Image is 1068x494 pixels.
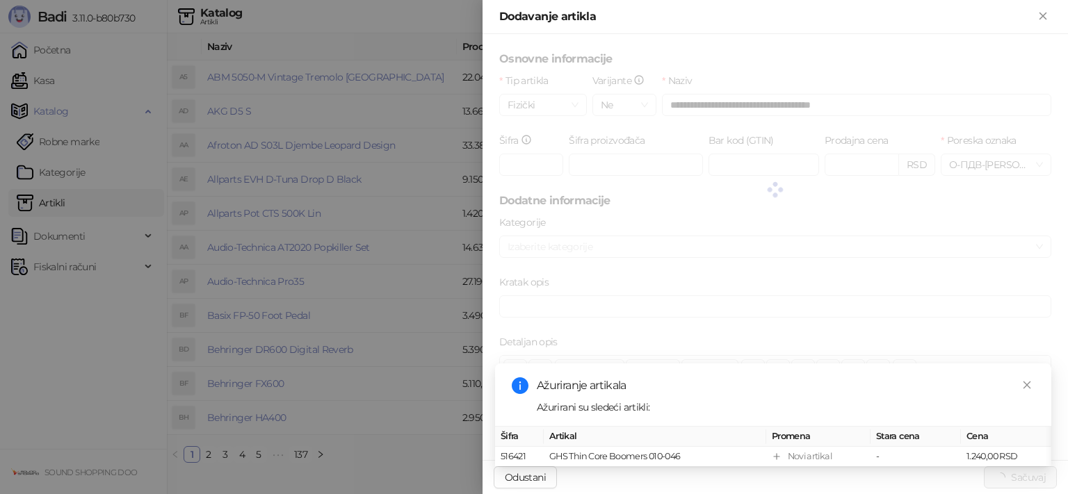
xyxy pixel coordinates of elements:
button: Zatvori [1035,8,1051,25]
div: Ažurirani su sledeći artikli: [537,400,1035,415]
div: Dodavanje artikla [499,8,1035,25]
span: close [1022,380,1032,390]
td: - [871,447,961,467]
span: info-circle [512,377,528,394]
a: Close [1019,377,1035,393]
div: Novi artikal [788,450,832,463]
th: Šifra [495,427,544,447]
th: Cena [961,427,1051,447]
td: 1.240,00 RSD [961,447,1051,467]
th: Promena [766,427,871,447]
th: Stara cena [871,427,961,447]
div: Ažuriranje artikala [537,377,1035,394]
td: 516421 [495,447,544,467]
td: GHS Thin Core Boomers 010-046 [544,447,766,467]
button: Odustani [494,466,557,488]
th: Artikal [544,427,766,447]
